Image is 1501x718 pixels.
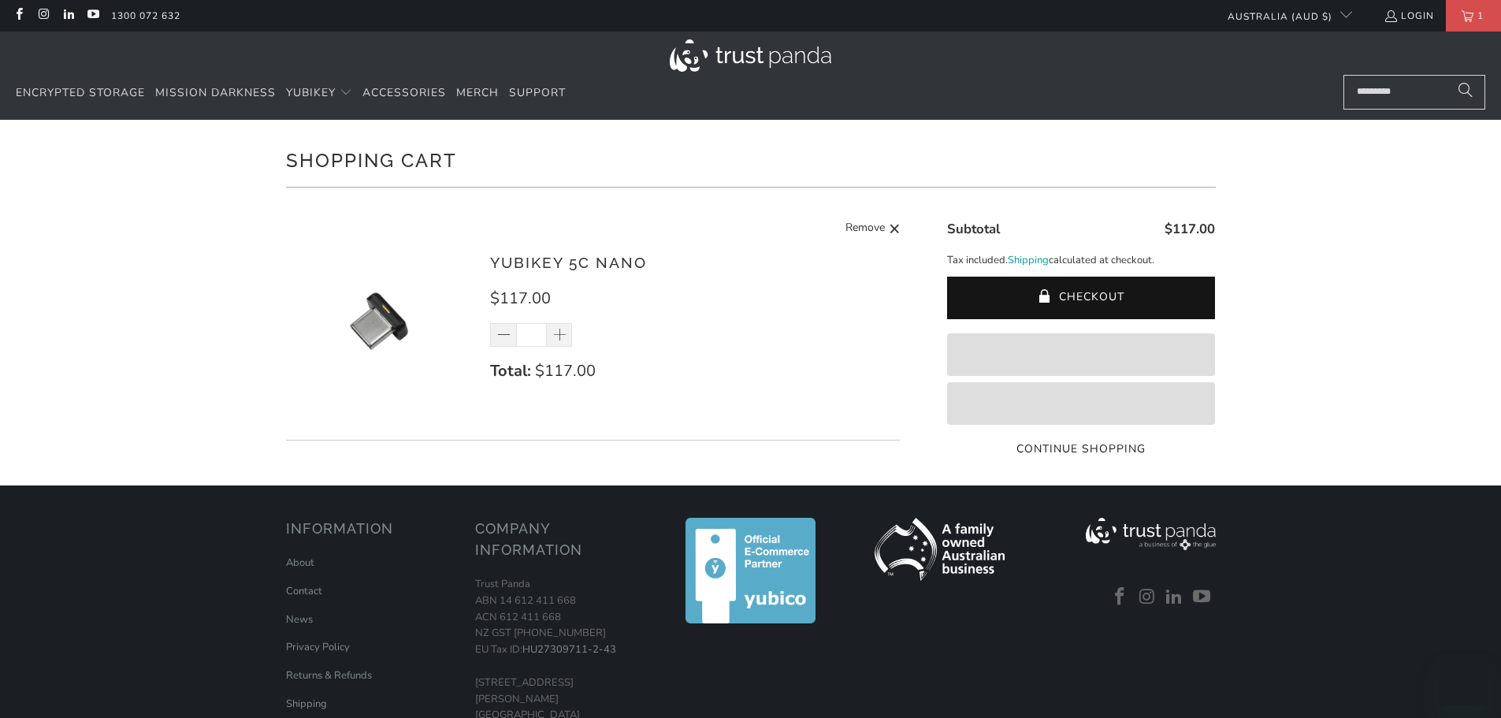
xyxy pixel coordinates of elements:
[61,9,75,22] a: Trust Panda Australia on LinkedIn
[286,668,372,683] a: Returns & Refunds
[509,75,566,112] a: Support
[509,85,566,100] span: Support
[490,288,551,309] span: $117.00
[1163,587,1187,608] a: Trust Panda Australia on LinkedIn
[286,584,322,598] a: Contact
[286,556,314,570] a: About
[1446,75,1485,110] button: Search
[947,277,1215,319] button: Checkout
[155,75,276,112] a: Mission Darkness
[1008,252,1049,269] a: Shipping
[16,75,566,112] nav: Translation missing: en.navigation.header.main_nav
[1109,587,1132,608] a: Trust Panda Australia on Facebook
[362,75,446,112] a: Accessories
[362,85,446,100] span: Accessories
[86,9,99,22] a: Trust Panda Australia on YouTube
[456,75,499,112] a: Merch
[1135,587,1159,608] a: Trust Panda Australia on Instagram
[522,642,616,657] a: HU27309711-2-43
[845,219,901,239] a: Remove
[1343,75,1485,110] input: Search...
[1165,220,1215,238] span: $117.00
[286,75,352,112] summary: YubiKey
[947,252,1215,269] p: Tax included. calculated at checkout.
[1438,655,1488,705] iframe: Button to launch messaging window
[535,360,596,381] span: $117.00
[286,85,336,100] span: YubiKey
[1384,7,1434,24] a: Login
[456,85,499,100] span: Merch
[1191,587,1214,608] a: Trust Panda Australia on YouTube
[286,227,475,416] img: YubiKey 5C Nano
[12,9,25,22] a: Trust Panda Australia on Facebook
[490,360,531,381] strong: Total:
[16,75,145,112] a: Encrypted Storage
[155,85,276,100] span: Mission Darkness
[111,7,180,24] a: 1300 072 632
[286,640,350,654] a: Privacy Policy
[286,143,1216,175] h1: Shopping Cart
[845,219,885,239] span: Remove
[36,9,50,22] a: Trust Panda Australia on Instagram
[490,254,647,271] a: YubiKey 5C Nano
[286,697,327,711] a: Shipping
[286,612,313,627] a: News
[670,39,831,72] img: Trust Panda Australia
[16,85,145,100] span: Encrypted Storage
[947,441,1215,458] a: Continue Shopping
[947,220,1000,238] span: Subtotal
